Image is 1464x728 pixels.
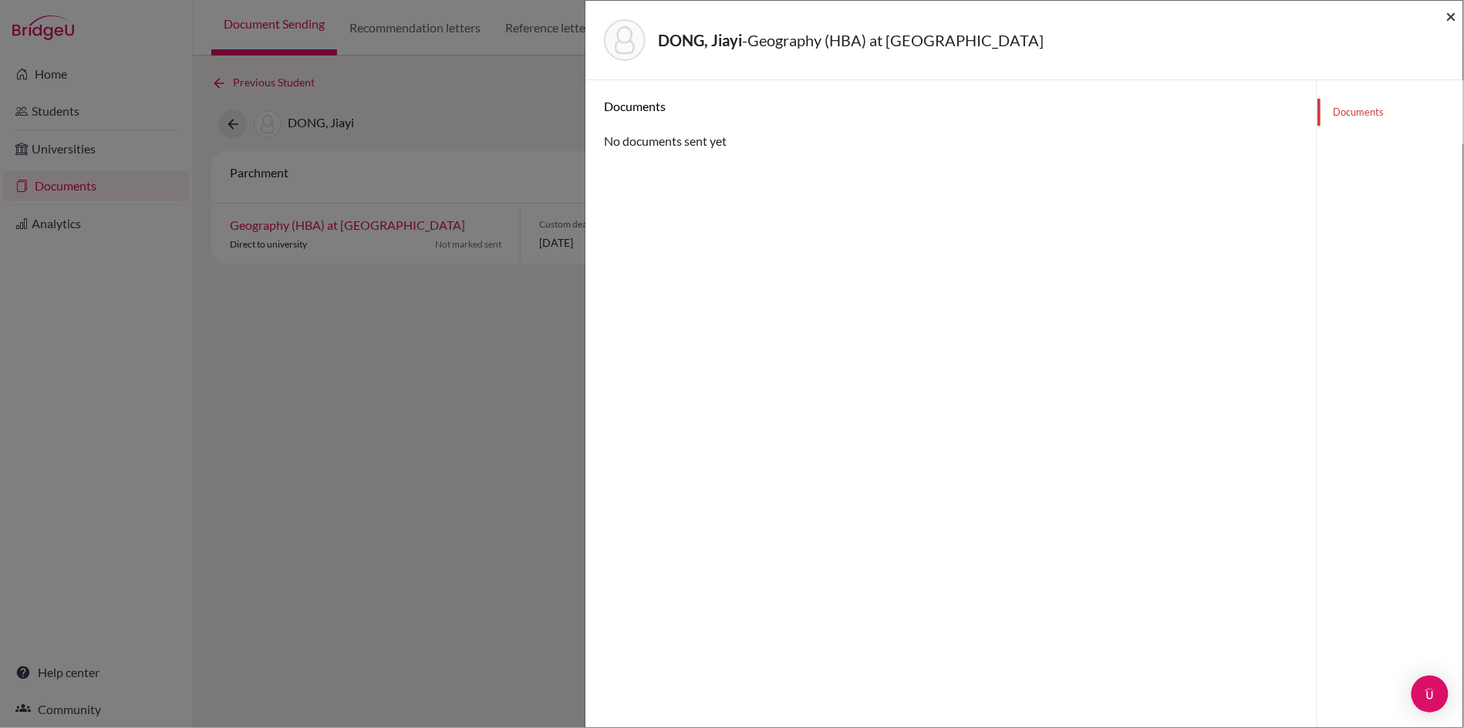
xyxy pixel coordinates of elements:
[742,31,1044,49] span: - Geography (HBA) at [GEOGRAPHIC_DATA]
[1446,5,1457,27] span: ×
[604,99,1298,113] h6: Documents
[1446,7,1457,25] button: Close
[604,99,1298,150] div: No documents sent yet
[1412,676,1449,713] div: Open Intercom Messenger
[1317,99,1463,126] a: Documents
[658,31,742,49] strong: DONG, Jiayi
